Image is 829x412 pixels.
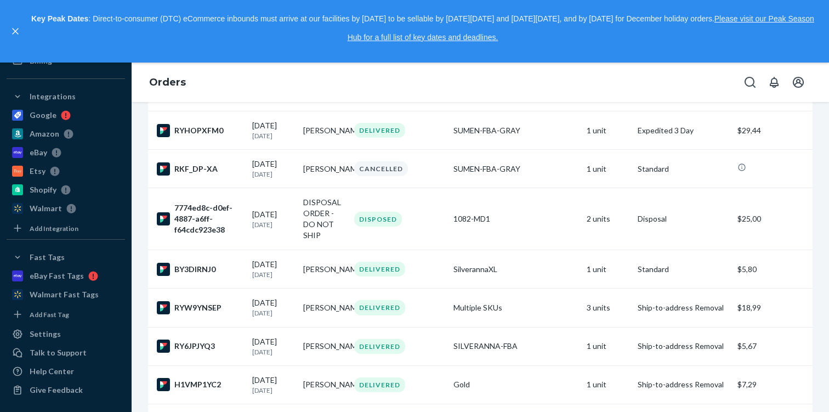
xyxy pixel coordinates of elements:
td: 1 unit [582,250,633,289]
button: close, [10,26,21,37]
div: Give Feedback [30,385,83,396]
div: Settings [30,329,61,340]
button: Open Search Box [739,71,761,93]
td: [PERSON_NAME] [299,289,350,327]
span: Canlı destek [20,8,81,18]
button: Give Feedback [7,381,125,399]
div: Talk to Support [30,347,87,358]
div: RKF_DP-XA [157,162,243,176]
div: SilverannaXL [453,264,577,275]
a: Etsy [7,162,125,180]
div: Shopify [30,184,56,195]
a: Walmart Fast Tags [7,286,125,303]
a: Shopify [7,181,125,199]
p: [DATE] [252,270,294,279]
a: Add Integration [7,222,125,235]
div: 1082-MD1 [453,213,577,224]
td: DISPOSAL ORDER - DO NOT SHIP [299,188,350,250]
div: RYW9YNSEP [157,301,243,314]
div: eBay Fast Tags [30,270,84,281]
div: BY3DIRNJ0 [157,263,243,276]
div: [DATE] [252,336,294,357]
div: CANCELLED [354,161,408,176]
td: Multiple SKUs [449,289,582,327]
td: [PERSON_NAME] [299,327,350,365]
div: [DATE] [252,209,294,229]
p: [DATE] [252,220,294,229]
p: Expedited 3 Day [638,125,729,136]
div: Help Center [30,366,74,377]
a: Settings [7,325,125,343]
td: Ship-to-address Removal [633,327,733,365]
p: Standard [638,264,729,275]
div: DELIVERED [354,262,405,276]
div: 7774ed8c-d0ef-4887-a6ff-f64cdc923e38 [157,202,243,235]
td: Ship-to-address Removal [633,365,733,404]
td: $7,29 [733,365,813,404]
div: DELIVERED [354,339,405,354]
td: [PERSON_NAME] [299,365,350,404]
td: $25,00 [733,188,813,250]
a: Add Fast Tag [7,308,125,321]
button: Talk to Support [7,344,125,362]
div: Walmart [30,203,62,214]
td: $5,67 [733,327,813,365]
div: Etsy [30,166,46,177]
div: Gold [453,379,577,390]
div: Integrations [30,91,76,102]
ol: breadcrumbs [140,67,195,99]
div: Fast Tags [30,252,65,263]
a: Please visit our Peak Season Hub for a full list of key dates and deadlines. [348,14,814,42]
div: [DATE] [252,375,294,395]
button: Fast Tags [7,249,125,266]
td: $5,80 [733,250,813,289]
button: Open account menu [787,71,809,93]
div: [DATE] [252,297,294,318]
div: H1VMP1YC2 [157,378,243,391]
td: 1 unit [582,365,633,404]
p: [DATE] [252,308,294,318]
a: Help Center [7,363,125,380]
td: [PERSON_NAME] [299,150,350,188]
a: Google [7,106,125,124]
a: eBay [7,144,125,161]
td: [PERSON_NAME] [299,111,350,150]
td: Disposal [633,188,733,250]
div: SUMEN-FBA-GRAY [453,163,577,174]
a: Amazon [7,125,125,143]
td: 3 units [582,289,633,327]
p: [DATE] [252,170,294,179]
a: eBay Fast Tags [7,267,125,285]
p: [DATE] [252,131,294,140]
div: SUMEN-FBA-GRAY [453,125,577,136]
td: Ship-to-address Removal [633,289,733,327]
button: Open notifications [763,71,785,93]
div: Add Fast Tag [30,310,69,319]
div: DISPOSED [354,212,402,227]
td: [PERSON_NAME] [299,250,350,289]
p: [DATE] [252,386,294,395]
div: SILVERANNA-FBA [453,341,577,352]
a: Orders [149,76,186,88]
td: $29,44 [733,111,813,150]
a: Walmart [7,200,125,217]
div: Google [30,110,56,121]
div: RYHOPXFM0 [157,124,243,137]
td: 1 unit [582,327,633,365]
td: 1 unit [582,111,633,150]
div: DELIVERED [354,300,405,315]
p: Standard [638,163,729,174]
td: 2 units [582,188,633,250]
p: [DATE] [252,347,294,357]
button: Integrations [7,88,125,105]
div: [DATE] [252,259,294,279]
div: [DATE] [252,159,294,179]
div: Amazon [30,128,59,139]
p: : Direct-to-consumer (DTC) eCommerce inbounds must arrive at our facilities by [DATE] to be sella... [26,10,819,47]
div: Walmart Fast Tags [30,289,99,300]
td: 1 unit [582,150,633,188]
div: RY6JPJYQ3 [157,340,243,353]
div: eBay [30,147,47,158]
div: [DATE] [252,120,294,140]
div: Add Integration [30,224,78,233]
